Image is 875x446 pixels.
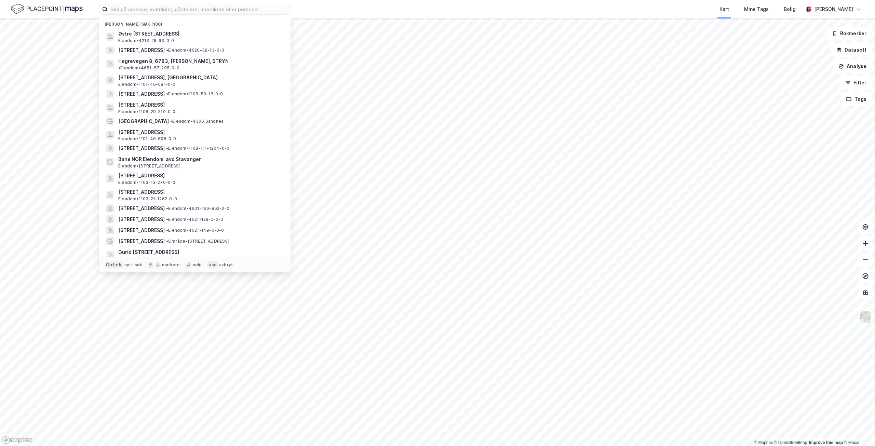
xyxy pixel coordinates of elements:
[118,109,176,114] span: Eiendom • 1108-29-310-0-0
[118,180,176,185] span: Eiendom • 1103-13-270-0-0
[166,239,168,244] span: •
[166,91,168,96] span: •
[118,38,174,43] span: Eiendom • 4213-28-93-0-0
[118,90,165,98] span: [STREET_ADDRESS]
[754,440,773,445] a: Mapbox
[166,239,229,244] span: Område • [STREET_ADDRESS]
[166,48,225,53] span: Eiendom • 4620-38-13-0-0
[118,65,120,70] span: •
[784,5,796,13] div: Bolig
[118,215,165,224] span: [STREET_ADDRESS]
[118,204,165,213] span: [STREET_ADDRESS]
[118,30,282,38] span: Østre [STREET_ADDRESS]
[170,119,172,124] span: •
[105,261,123,268] div: Ctrl + k
[118,226,165,234] span: [STREET_ADDRESS]
[166,91,223,97] span: Eiendom • 1108-50-18-0-0
[118,163,180,169] span: Eiendom • [STREET_ADDRESS]
[108,4,290,14] input: Søk på adresse, matrikkel, gårdeiere, leietakere eller personer
[719,5,729,13] div: Kart
[118,256,177,262] span: Eiendom • 4621-44-199-0-0
[839,76,872,90] button: Filter
[166,48,168,53] span: •
[166,146,229,151] span: Eiendom • 1108-111-1204-0-0
[118,73,282,82] span: [STREET_ADDRESS], [GEOGRAPHIC_DATA]
[118,128,282,136] span: [STREET_ADDRESS]
[124,262,143,268] div: nytt søk
[170,119,224,124] span: Eiendom • 4306 Sandnes
[841,413,875,446] div: Kontrollprogram for chat
[166,206,229,211] span: Eiendom • 4601-166-952-0-0
[219,262,233,268] div: avbryt
[166,217,224,222] span: Eiendom • 4621-128-3-0-0
[118,117,169,125] span: [GEOGRAPHIC_DATA]
[193,262,202,268] div: velg
[826,27,872,40] button: Bokmerker
[162,262,180,268] div: markere
[841,413,875,446] iframe: Chat Widget
[118,144,165,152] span: [STREET_ADDRESS]
[118,172,282,180] span: [STREET_ADDRESS]
[2,436,32,444] a: Mapbox homepage
[166,228,224,233] span: Eiendom • 4621-149-6-0-0
[118,155,282,163] span: Bane NOR Eiendom, avd Stavanger
[833,59,872,73] button: Analyse
[840,92,872,106] button: Tags
[118,46,165,54] span: [STREET_ADDRESS]
[809,440,843,445] a: Improve this map
[774,440,807,445] a: OpenStreetMap
[11,3,83,15] img: logo.f888ab2527a4732fd821a326f86c7f29.svg
[166,228,168,233] span: •
[166,206,168,211] span: •
[118,237,165,245] span: [STREET_ADDRESS]
[118,188,282,196] span: [STREET_ADDRESS]
[118,101,282,109] span: [STREET_ADDRESS]
[814,5,853,13] div: [PERSON_NAME]
[99,16,291,28] div: [PERSON_NAME] søk (100)
[207,261,218,268] div: esc
[166,146,168,151] span: •
[744,5,769,13] div: Mine Tags
[118,136,176,141] span: Eiendom • 1101-46-606-0-0
[118,57,229,65] span: Hegrevegen 8, 6783, [PERSON_NAME], STRYN
[118,196,177,202] span: Eiendom • 1103-21-1262-0-0
[118,248,282,256] span: Gurid [STREET_ADDRESS]
[118,65,179,71] span: Eiendom • 4651-57-295-0-0
[859,311,872,324] img: Z
[831,43,872,57] button: Datasett
[166,217,168,222] span: •
[118,82,176,87] span: Eiendom • 1101-46-581-0-0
